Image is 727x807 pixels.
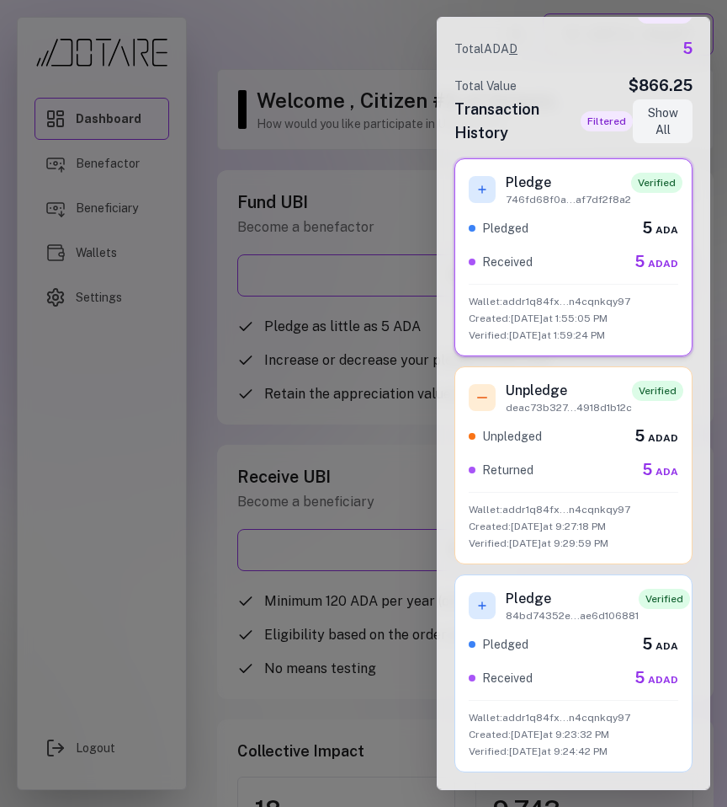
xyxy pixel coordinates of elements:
span: $866.25 [629,74,693,98]
span: Unpledged [482,428,542,445]
h2: Transaction History [454,98,570,145]
span: Returned [482,462,533,478]
div: 5 [642,216,678,240]
p: 84bd74352e...ae6d106881 [506,609,639,623]
span: Verified [631,173,682,193]
h3: Pledge [506,173,631,193]
span: ADAD [648,258,678,270]
p: deac73b327...4918d1b12c [506,401,632,414]
h3: Pledge [506,589,639,609]
span: Pledged [482,636,528,653]
span: ADA [655,640,678,652]
span: ADAD [648,432,678,444]
p: 746fd68f0a...af7df2f8a2 [506,193,631,206]
span: ADA [655,466,678,478]
span: Verified [639,589,690,609]
span: Total [454,40,517,57]
p: Wallet: addr1q84fx...n4cqnkqy97 [469,503,678,516]
span: ADAD [648,674,678,686]
div: 5 [634,250,678,274]
span: Verified [632,381,683,401]
div: 5 [634,666,678,690]
p: Verified: [DATE] at 9:24:42 PM [469,745,678,758]
div: 5 [634,425,678,448]
span: 5 [682,37,693,61]
p: Verified: [DATE] at 1:59:24 PM [469,329,678,342]
div: 5 [642,633,678,656]
p: Wallet: addr1q84fx...n4cqnkqy97 [469,295,678,308]
p: Verified: [DATE] at 9:29:59 PM [469,537,678,550]
button: Show All [633,99,693,143]
span: Received [482,254,533,270]
span: Pledged [482,220,528,237]
span: Received [482,670,533,687]
p: Created: [DATE] at 9:23:32 PM [469,728,678,741]
span: Filtered [581,111,633,131]
h3: Unpledge [506,381,632,401]
p: Created: [DATE] at 9:27:18 PM [469,520,678,533]
span: ADA [655,224,678,236]
span: D [509,42,517,56]
p: Created: [DATE] at 1:55:05 PM [469,312,678,325]
span: Total Value [454,77,517,94]
span: ADA [484,42,517,56]
div: 5 [642,458,678,482]
p: Wallet: addr1q84fx...n4cqnkqy97 [469,711,678,724]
